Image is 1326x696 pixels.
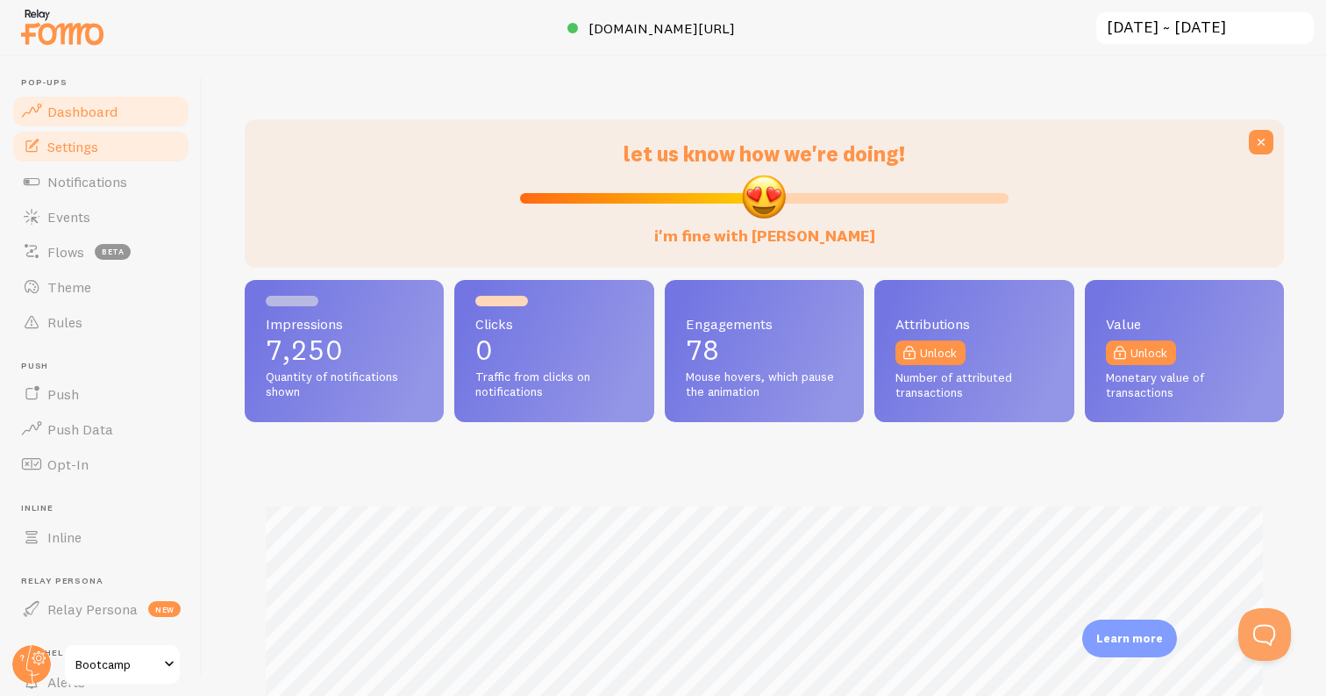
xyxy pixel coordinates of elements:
[47,138,98,155] span: Settings
[21,576,191,587] span: Relay Persona
[47,528,82,546] span: Inline
[47,385,79,403] span: Push
[11,234,191,269] a: Flows beta
[95,244,131,260] span: beta
[47,243,84,261] span: Flows
[47,278,91,296] span: Theme
[21,77,191,89] span: Pop-ups
[75,654,159,675] span: Bootcamp
[21,503,191,514] span: Inline
[11,94,191,129] a: Dashboard
[266,317,423,331] span: Impressions
[47,600,138,618] span: Relay Persona
[1082,620,1177,657] div: Learn more
[47,208,90,226] span: Events
[624,140,905,167] span: let us know how we're doing!
[47,313,82,331] span: Rules
[11,164,191,199] a: Notifications
[18,4,106,49] img: fomo-relay-logo-orange.svg
[11,199,191,234] a: Events
[895,341,966,365] a: Unlock
[21,361,191,372] span: Push
[11,520,191,555] a: Inline
[11,412,191,447] a: Push Data
[1106,370,1263,401] span: Monetary value of transactions
[1106,317,1263,331] span: Value
[266,336,423,364] p: 7,250
[11,447,191,482] a: Opt-In
[740,173,788,220] img: emoji.png
[895,370,1052,401] span: Number of attributed transactions
[1096,630,1163,647] p: Learn more
[686,317,843,331] span: Engagements
[475,317,632,331] span: Clicks
[148,601,181,617] span: new
[63,643,182,685] a: Bootcamp
[47,420,113,438] span: Push Data
[475,336,632,364] p: 0
[686,370,843,400] span: Mouse hovers, which pause the animation
[1238,608,1291,661] iframe: Help Scout Beacon - Open
[11,129,191,164] a: Settings
[11,592,191,627] a: Relay Persona new
[47,456,89,473] span: Opt-In
[47,173,127,190] span: Notifications
[475,370,632,400] span: Traffic from clicks on notifications
[686,336,843,364] p: 78
[1106,341,1176,365] a: Unlock
[47,103,118,120] span: Dashboard
[11,269,191,305] a: Theme
[11,305,191,340] a: Rules
[266,370,423,400] span: Quantity of notifications shown
[895,317,1052,331] span: Attributions
[654,209,875,247] label: i'm fine with [PERSON_NAME]
[11,377,191,412] a: Push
